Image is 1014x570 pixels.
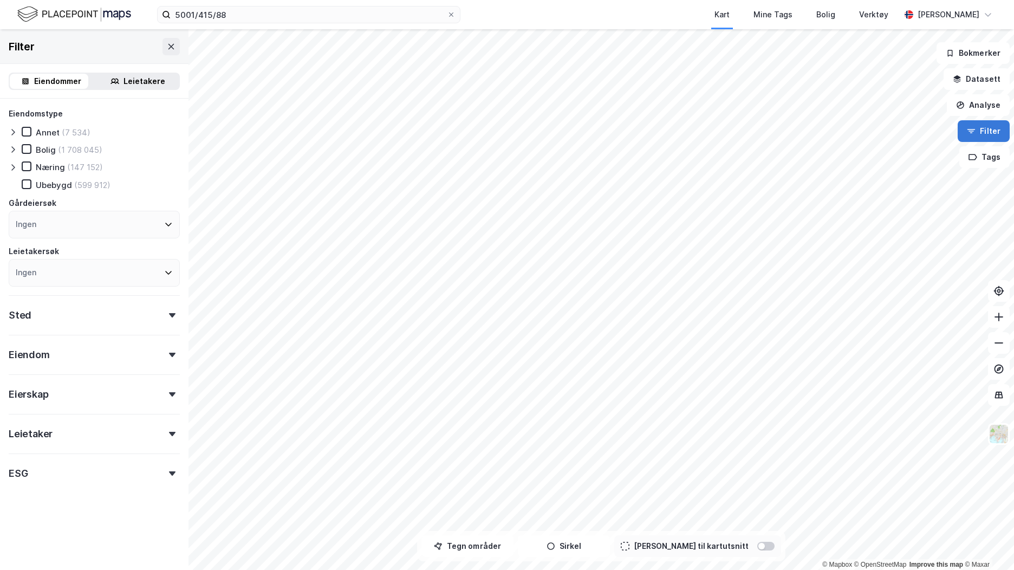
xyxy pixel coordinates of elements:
[9,348,50,361] div: Eiendom
[9,107,63,120] div: Eiendomstype
[634,540,749,553] div: [PERSON_NAME] til kartutsnitt
[74,180,110,190] div: (599 912)
[958,120,1010,142] button: Filter
[36,162,65,172] div: Næring
[58,145,102,155] div: (1 708 045)
[34,75,81,88] div: Eiendommer
[421,535,513,557] button: Tegn områder
[16,218,36,231] div: Ingen
[944,68,1010,90] button: Datasett
[9,309,31,322] div: Sted
[753,8,792,21] div: Mine Tags
[854,561,907,568] a: OpenStreetMap
[918,8,979,21] div: [PERSON_NAME]
[960,518,1014,570] iframe: Chat Widget
[822,561,852,568] a: Mapbox
[36,180,72,190] div: Ubebygd
[959,146,1010,168] button: Tags
[9,245,59,258] div: Leietakersøk
[947,94,1010,116] button: Analyse
[9,467,28,480] div: ESG
[9,427,53,441] div: Leietaker
[714,8,730,21] div: Kart
[859,8,888,21] div: Verktøy
[123,75,165,88] div: Leietakere
[67,162,103,172] div: (147 152)
[518,535,610,557] button: Sirkel
[62,127,90,138] div: (7 534)
[36,127,60,138] div: Annet
[16,266,36,279] div: Ingen
[909,561,963,568] a: Improve this map
[816,8,835,21] div: Bolig
[171,7,447,23] input: Søk på adresse, matrikkel, gårdeiere, leietakere eller personer
[17,5,131,24] img: logo.f888ab2527a4732fd821a326f86c7f29.svg
[937,42,1010,64] button: Bokmerker
[9,197,56,210] div: Gårdeiersøk
[989,424,1009,444] img: Z
[36,145,56,155] div: Bolig
[9,388,48,401] div: Eierskap
[960,518,1014,570] div: Kontrollprogram for chat
[9,38,35,55] div: Filter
